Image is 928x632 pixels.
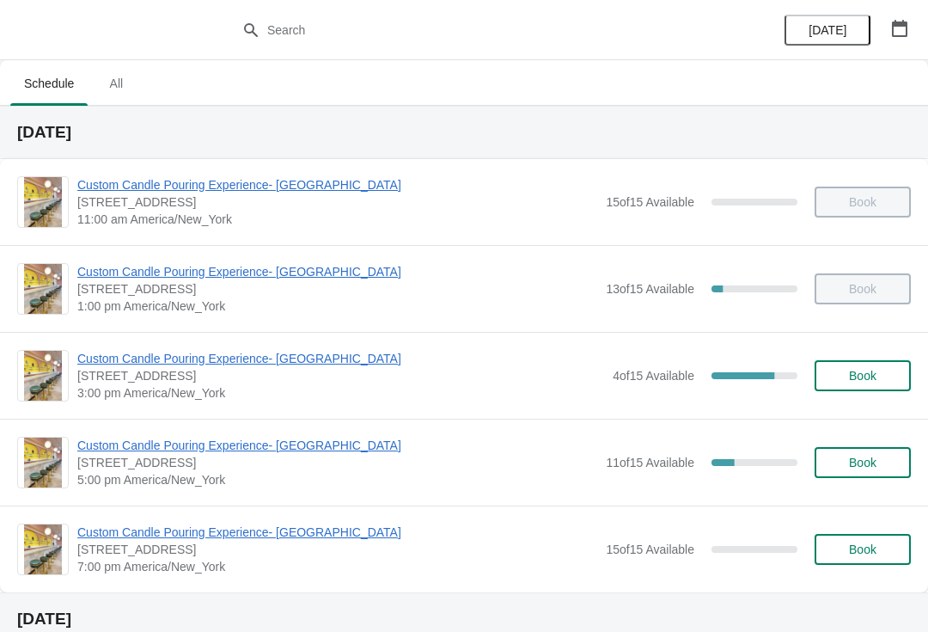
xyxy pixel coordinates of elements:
span: Custom Candle Pouring Experience- [GEOGRAPHIC_DATA] [77,524,597,541]
h2: [DATE] [17,611,911,628]
span: Custom Candle Pouring Experience- [GEOGRAPHIC_DATA] [77,263,597,280]
span: Book [849,456,876,469]
span: [STREET_ADDRESS] [77,367,604,384]
h2: [DATE] [17,124,911,141]
span: [STREET_ADDRESS] [77,454,597,471]
img: Custom Candle Pouring Experience- Delray Beach | 415 East Atlantic Avenue, Delray Beach, FL, USA ... [24,351,62,401]
span: [STREET_ADDRESS] [77,541,597,558]
span: [DATE] [809,23,846,37]
span: 11 of 15 Available [606,456,694,469]
button: Book [815,360,911,391]
span: 15 of 15 Available [606,543,694,556]
span: 1:00 pm America/New_York [77,298,597,315]
span: 3:00 pm America/New_York [77,384,604,402]
img: Custom Candle Pouring Experience- Delray Beach | 415 East Atlantic Avenue, Delray Beach, FL, USA ... [24,264,62,314]
span: 7:00 pm America/New_York [77,558,597,575]
span: Custom Candle Pouring Experience- [GEOGRAPHIC_DATA] [77,350,604,367]
img: Custom Candle Pouring Experience- Delray Beach | 415 East Atlantic Avenue, Delray Beach, FL, USA ... [24,525,62,574]
span: Book [849,369,876,383]
span: 13 of 15 Available [606,282,694,296]
img: Custom Candle Pouring Experience- Delray Beach | 415 East Atlantic Avenue, Delray Beach, FL, USA ... [24,177,62,227]
span: [STREET_ADDRESS] [77,193,597,211]
span: 11:00 am America/New_York [77,211,597,228]
span: Schedule [10,68,88,99]
button: Book [815,447,911,478]
span: Custom Candle Pouring Experience- [GEOGRAPHIC_DATA] [77,176,597,193]
span: Book [849,543,876,556]
span: 4 of 15 Available [613,369,694,383]
span: 5:00 pm America/New_York [77,471,597,488]
span: 15 of 15 Available [606,195,694,209]
button: [DATE] [785,15,870,46]
span: All [95,68,137,99]
img: Custom Candle Pouring Experience- Delray Beach | 415 East Atlantic Avenue, Delray Beach, FL, USA ... [24,438,62,488]
input: Search [266,15,696,46]
button: Book [815,534,911,565]
span: Custom Candle Pouring Experience- [GEOGRAPHIC_DATA] [77,437,597,454]
span: [STREET_ADDRESS] [77,280,597,298]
